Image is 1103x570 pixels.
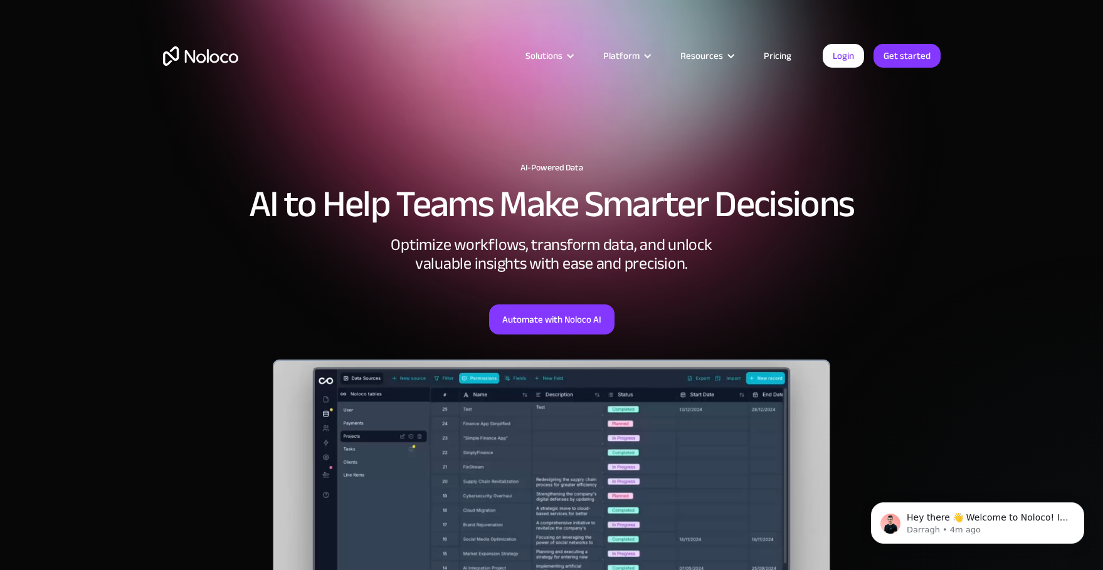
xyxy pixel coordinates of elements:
[510,48,588,64] div: Solutions
[163,185,941,223] h2: AI to Help Teams Make Smarter Decisions
[603,48,640,64] div: Platform
[680,48,723,64] div: Resources
[873,44,941,68] a: Get started
[364,236,740,273] div: Optimize workflows, transform data, and unlock valuable insights with ease and precision.
[823,44,864,68] a: Login
[525,48,562,64] div: Solutions
[748,48,807,64] a: Pricing
[489,304,615,334] a: Automate with Noloco AI
[665,48,748,64] div: Resources
[852,476,1103,564] iframe: Intercom notifications message
[163,163,941,173] h1: AI-Powered Data
[588,48,665,64] div: Platform
[163,46,238,66] a: home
